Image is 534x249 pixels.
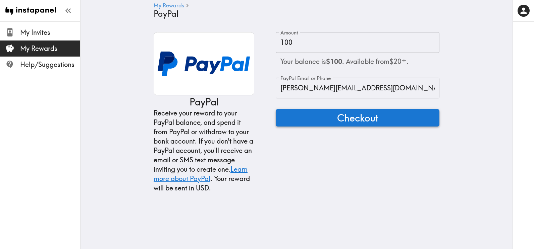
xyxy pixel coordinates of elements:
span: My Invites [20,28,80,37]
span: Checkout [337,111,378,124]
label: Amount [280,29,298,36]
a: My Rewards [154,3,184,9]
h4: PayPal [154,9,434,19]
div: Receive your reward to your PayPal balance, and spend it from PayPal or withdraw to your bank acc... [154,108,254,193]
button: Checkout [276,109,439,127]
span: My Rewards [20,44,80,53]
span: Your balance is . Available from $20 . [280,57,409,66]
p: PayPal [190,95,219,108]
span: ⁺ [402,56,407,68]
span: Help/Suggestions [20,60,80,69]
img: PayPal [154,32,254,95]
label: PayPal Email or Phone [280,75,331,82]
b: $100 [326,57,342,66]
